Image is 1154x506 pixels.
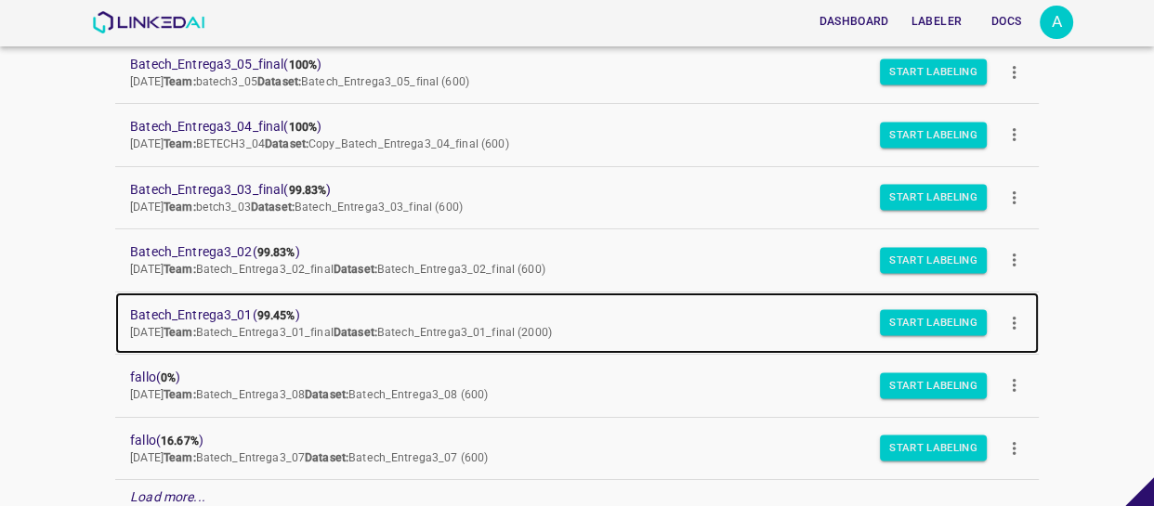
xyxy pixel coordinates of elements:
b: Dataset: [305,388,348,401]
b: Dataset: [305,451,348,464]
a: fallo(0%)[DATE]Team:Batech_Entrega3_08Dataset:Batech_Entrega3_08 (600) [115,355,1039,417]
a: Labeler [900,3,973,41]
em: Load more... [130,489,205,504]
button: Start Labeling [880,435,987,461]
b: Dataset: [334,263,377,276]
b: Team: [164,137,196,150]
button: Start Labeling [880,310,987,336]
span: fallo ( ) [130,431,994,450]
button: Labeler [904,6,969,37]
b: Team: [164,451,196,464]
b: 16.67% [161,435,199,448]
button: Start Labeling [880,372,987,398]
b: Team: [164,326,196,339]
a: fallo(16.67%)[DATE]Team:Batech_Entrega3_07Dataset:Batech_Entrega3_07 (600) [115,418,1039,480]
a: Batech_Entrega3_01(99.45%)[DATE]Team:Batech_Entrega3_01_finalDataset:Batech_Entrega3_01_final (2000) [115,292,1039,355]
b: 0% [161,371,176,384]
button: more [993,427,1035,469]
span: [DATE] Batech_Entrega3_02_final Batech_Entrega3_02_final (600) [130,263,545,276]
a: Dashboard [807,3,899,41]
button: Dashboard [811,6,896,37]
span: [DATE] betch3_03 Batech_Entrega3_03_final (600) [130,201,463,214]
button: Start Labeling [880,247,987,273]
button: more [993,365,1035,407]
span: [DATE] Batech_Entrega3_08 Batech_Entrega3_08 (600) [130,388,488,401]
b: 99.45% [257,309,295,322]
button: more [993,51,1035,93]
a: Batech_Entrega3_02(99.83%)[DATE]Team:Batech_Entrega3_02_finalDataset:Batech_Entrega3_02_final (600) [115,229,1039,292]
a: Batech_Entrega3_04_final(100%)[DATE]Team:BETECH3_04Dataset:Copy_Batech_Entrega3_04_final (600) [115,104,1039,166]
button: Start Labeling [880,59,987,85]
span: [DATE] Batech_Entrega3_07 Batech_Entrega3_07 (600) [130,451,488,464]
span: fallo ( ) [130,368,994,387]
b: Dataset: [257,75,301,88]
button: more [993,240,1035,281]
b: Team: [164,388,196,401]
button: more [993,114,1035,156]
button: Docs [977,6,1036,37]
b: 99.83% [288,184,326,197]
b: Dataset: [251,201,295,214]
b: Team: [164,201,196,214]
b: Dataset: [265,137,308,150]
b: Team: [164,263,196,276]
img: LinkedAI [92,11,204,33]
span: [DATE] batech3_05 Batech_Entrega3_05_final (600) [130,75,469,88]
span: Batech_Entrega3_04_final ( ) [130,117,994,136]
button: Open settings [1040,6,1073,39]
button: Start Labeling [880,185,987,211]
span: Batech_Entrega3_01 ( ) [130,305,994,325]
b: Dataset: [334,326,377,339]
span: Batech_Entrega3_05_final ( ) [130,55,994,74]
span: [DATE] Batech_Entrega3_01_final Batech_Entrega3_01_final (2000) [130,326,552,339]
a: Batech_Entrega3_03_final(99.83%)[DATE]Team:betch3_03Dataset:Batech_Entrega3_03_final (600) [115,167,1039,229]
b: Team: [164,75,196,88]
a: Batech_Entrega3_05_final(100%)[DATE]Team:batech3_05Dataset:Batech_Entrega3_05_final (600) [115,42,1039,104]
a: Docs [973,3,1040,41]
button: Start Labeling [880,122,987,148]
div: A [1040,6,1073,39]
span: Batech_Entrega3_03_final ( ) [130,180,994,200]
b: 100% [288,58,317,71]
b: 99.83% [257,246,295,259]
span: [DATE] BETECH3_04 Copy_Batech_Entrega3_04_final (600) [130,137,508,150]
span: Batech_Entrega3_02 ( ) [130,242,994,262]
b: 100% [288,121,317,134]
button: more [993,176,1035,218]
button: more [993,302,1035,344]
